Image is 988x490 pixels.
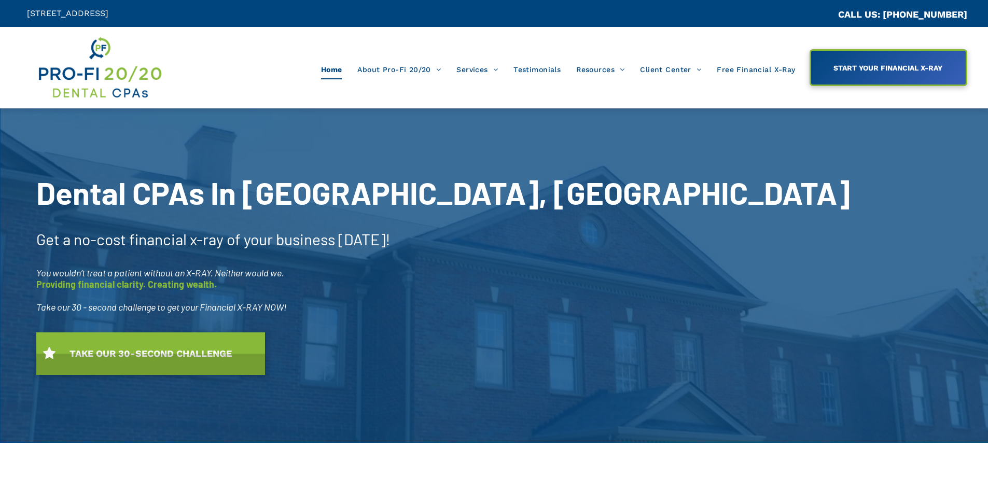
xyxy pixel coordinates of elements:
[506,60,568,79] a: Testimonials
[36,278,217,290] span: Providing financial clarity. Creating wealth.
[568,60,632,79] a: Resources
[36,332,265,375] a: TAKE OUR 30-SECOND CHALLENGE
[227,230,391,248] span: of your business [DATE]!
[794,10,838,20] span: CA::CALLC
[709,60,803,79] a: Free Financial X-Ray
[313,60,350,79] a: Home
[838,9,967,20] a: CALL US: [PHONE_NUMBER]
[66,343,235,364] span: TAKE OUR 30-SECOND CHALLENGE
[632,60,709,79] a: Client Center
[810,49,967,86] a: START YOUR FINANCIAL X-RAY
[449,60,506,79] a: Services
[37,35,162,101] img: Get Dental CPA Consulting, Bookkeeping, & Bank Loans
[74,230,224,248] span: no-cost financial x-ray
[36,230,71,248] span: Get a
[830,59,946,77] span: START YOUR FINANCIAL X-RAY
[27,8,108,18] span: [STREET_ADDRESS]
[36,267,284,278] span: You wouldn’t treat a patient without an X-RAY. Neither would we.
[36,301,287,313] span: Take our 30 - second challenge to get your Financial X-RAY NOW!
[350,60,449,79] a: About Pro-Fi 20/20
[36,174,850,211] span: Dental CPAs In [GEOGRAPHIC_DATA], [GEOGRAPHIC_DATA]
